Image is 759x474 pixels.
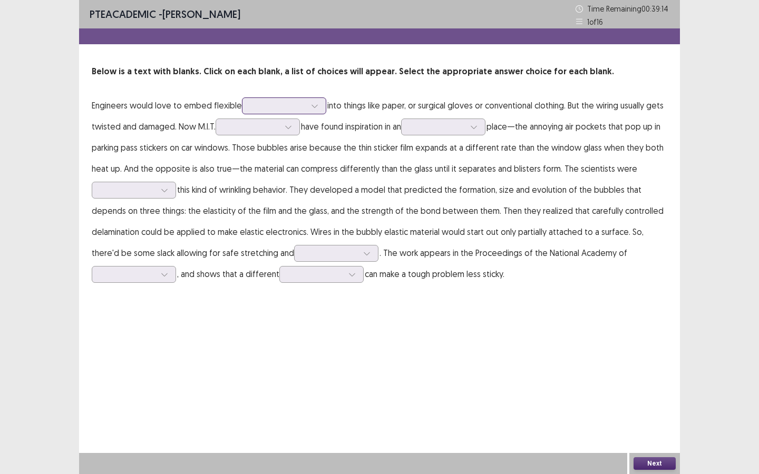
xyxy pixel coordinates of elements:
[92,65,667,78] p: Below is a text with blanks. Click on each blank, a list of choices will appear. Select the appro...
[587,16,603,27] p: 1 of 16
[634,457,676,470] button: Next
[92,95,667,284] p: Engineers would love to embed flexible into things like paper, or surgical gloves or conventional...
[90,7,156,21] span: PTE academic
[90,6,240,22] p: - [PERSON_NAME]
[587,3,669,14] p: Time Remaining 00 : 39 : 14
